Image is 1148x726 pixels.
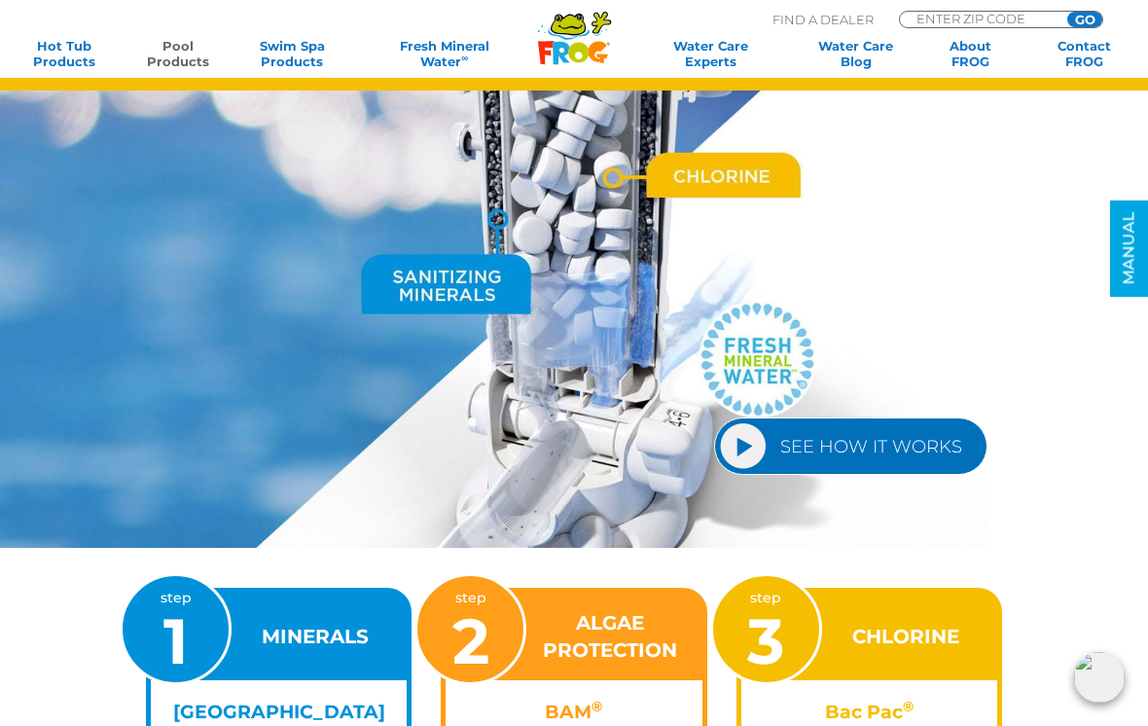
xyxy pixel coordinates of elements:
[852,623,959,650] h3: CHLORINE
[452,602,489,679] span: 2
[772,11,874,28] p: Find A Dealer
[457,702,690,723] h4: BAM
[747,587,784,672] p: step
[903,698,914,715] sup: ®
[635,38,786,69] a: Water CareExperts
[262,623,369,650] h3: MINERALS
[161,587,192,672] p: step
[714,417,987,475] a: SEE HOW IT WORKS
[452,587,489,672] p: step
[248,38,337,69] a: Swim SpaProducts
[538,609,682,664] h3: ALGAE PROTECTION
[133,38,222,69] a: PoolProducts
[915,12,1046,25] input: Zip Code Form
[753,702,986,723] h4: Bac Pac
[1110,200,1148,297] a: MANUAL
[926,38,1015,69] a: AboutFROG
[163,602,188,679] span: 1
[811,38,900,69] a: Water CareBlog
[362,38,527,69] a: Fresh MineralWater∞
[1074,652,1125,703] img: openIcon
[19,38,108,69] a: Hot TubProducts
[1040,38,1129,69] a: ContactFROG
[592,698,602,715] sup: ®
[1067,12,1102,27] input: GO
[747,602,784,679] span: 3
[162,702,395,723] h4: [GEOGRAPHIC_DATA]
[461,53,468,63] sup: ∞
